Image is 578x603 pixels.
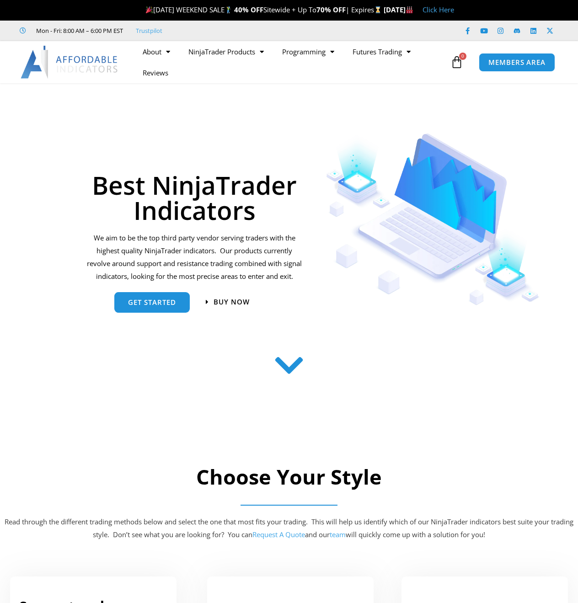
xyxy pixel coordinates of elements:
[225,6,232,13] img: 🏌️‍♂️
[146,6,153,13] img: 🎉
[343,41,420,62] a: Futures Trading
[406,6,413,13] img: 🏭
[488,59,546,66] span: MEMBERS AREA
[85,172,304,223] h1: Best NinjaTrader Indicators
[85,232,304,283] p: We aim to be the top third party vendor serving traders with the highest quality NinjaTrader indi...
[179,41,273,62] a: NinjaTrader Products
[479,53,555,72] a: MEMBERS AREA
[252,530,305,539] a: Request A Quote
[423,5,454,14] a: Click Here
[134,62,177,83] a: Reviews
[459,53,466,60] span: 0
[136,25,162,36] a: Trustpilot
[206,299,250,305] a: Buy now
[21,46,119,79] img: LogoAI | Affordable Indicators – NinjaTrader
[384,5,413,14] strong: [DATE]
[144,5,384,14] span: [DATE] WEEKEND SALE Sitewide + Up To | Expires
[34,25,123,36] span: Mon - Fri: 8:00 AM – 6:00 PM EST
[214,299,250,305] span: Buy now
[114,292,190,313] a: get started
[273,41,343,62] a: Programming
[316,5,346,14] strong: 70% OFF
[375,6,381,13] img: ⌛
[234,5,263,14] strong: 40% OFF
[134,41,448,83] nav: Menu
[3,464,575,491] h2: Choose Your Style
[3,516,575,541] p: Read through the different trading methods below and select the one that most fits your trading. ...
[330,530,346,539] a: team
[134,41,179,62] a: About
[437,49,477,75] a: 0
[326,133,540,305] img: Indicators 1 | Affordable Indicators – NinjaTrader
[128,299,176,306] span: get started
